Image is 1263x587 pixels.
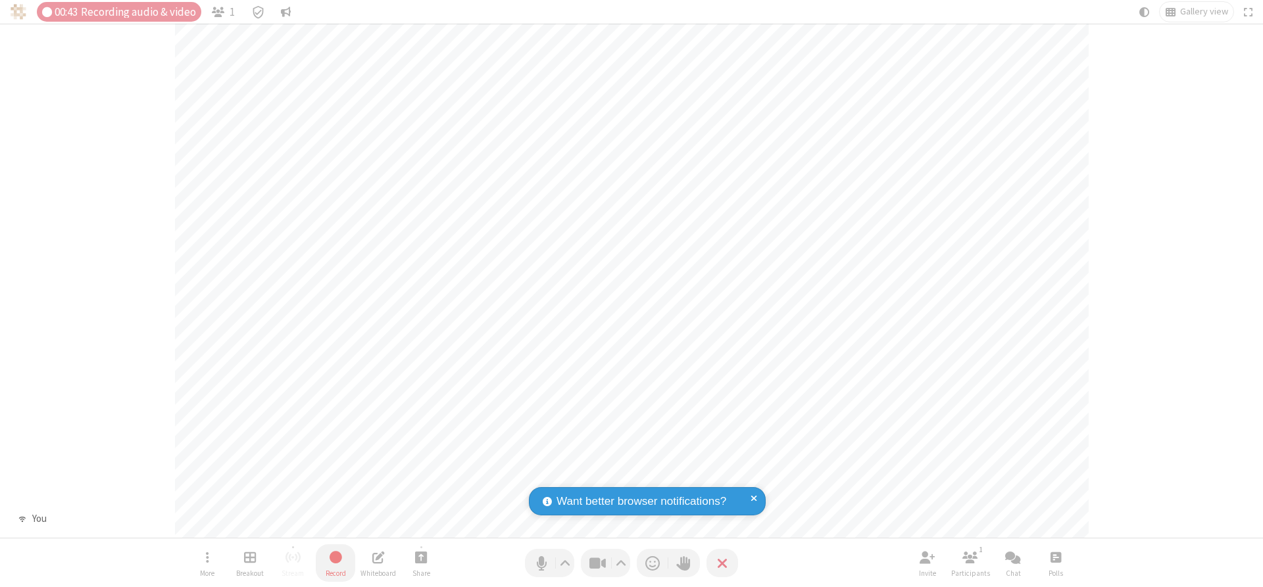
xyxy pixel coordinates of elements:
span: Share [412,569,430,577]
button: Mute (Alt+A) [525,549,574,577]
span: Stream [282,569,304,577]
button: Open poll [1036,544,1076,582]
button: Open chat [993,544,1033,582]
button: Unable to start streaming without first stopping recording [273,544,312,582]
span: Participants [951,569,990,577]
button: Using system theme [1134,2,1155,22]
span: 00:43 [55,6,78,18]
span: More [200,569,214,577]
button: Audio settings [557,549,574,577]
span: Polls [1049,569,1063,577]
button: Open shared whiteboard [359,544,398,582]
button: Conversation [276,2,297,22]
button: Manage Breakout Rooms [230,544,270,582]
button: Send a reaction [637,549,668,577]
button: Open menu [187,544,227,582]
button: Fullscreen [1239,2,1258,22]
span: Gallery view [1180,7,1228,17]
span: Record [326,569,346,577]
div: Audio & video [37,2,201,22]
button: End or leave meeting [706,549,738,577]
button: Open participant list [951,544,990,582]
button: Stop recording [316,544,355,582]
span: Want better browser notifications? [557,493,726,510]
button: Start sharing [401,544,441,582]
div: You [27,511,51,527]
img: QA Selenium DO NOT DELETE OR CHANGE [11,4,26,20]
span: Recording audio & video [81,6,196,18]
span: Chat [1006,569,1021,577]
button: Change layout [1160,2,1233,22]
div: Meeting details Encryption enabled [245,2,270,22]
span: 1 [230,6,235,18]
button: Stop video (Alt+V) [581,549,630,577]
span: Breakout [236,569,264,577]
button: Raise hand [668,549,700,577]
span: Whiteboard [360,569,396,577]
button: Open participant list [207,2,241,22]
button: Video setting [612,549,630,577]
button: Invite participants (Alt+I) [908,544,947,582]
span: Invite [919,569,936,577]
div: 1 [976,544,987,555]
